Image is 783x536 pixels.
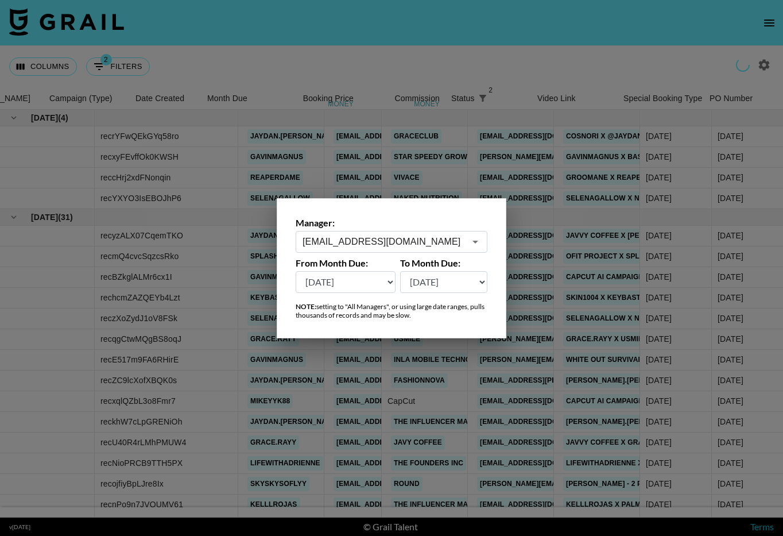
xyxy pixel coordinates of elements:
div: setting to "All Managers", or using large date ranges, pulls thousands of records and may be slow. [296,302,487,319]
button: Open [467,234,483,250]
label: To Month Due: [400,257,488,269]
label: Manager: [296,217,487,229]
label: From Month Due: [296,257,396,269]
strong: NOTE: [296,302,316,311]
